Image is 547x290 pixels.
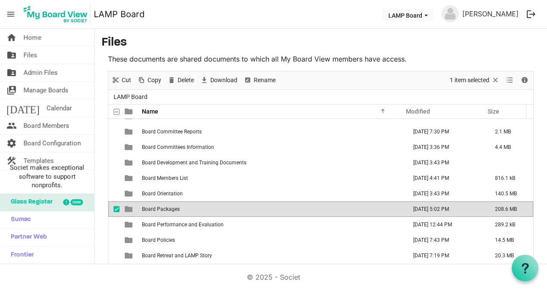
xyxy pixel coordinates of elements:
span: Delete [177,75,195,86]
button: LAMP Board dropdownbutton [383,9,433,21]
button: Details [519,75,531,86]
td: October 09, 2025 5:02 PM column header Modified [404,201,486,217]
div: Delete [164,71,197,89]
span: settings [6,135,17,152]
span: Files [24,46,37,64]
td: June 01, 2021 3:43 PM column header Modified [404,155,486,170]
td: October 11, 2023 3:36 PM column header Modified [404,139,486,155]
td: checkbox [108,170,120,186]
button: Copy [136,75,163,86]
span: Societ makes exceptional software to support nonprofits. [4,164,90,189]
span: Board Committee Minutes [142,113,203,119]
div: Clear selection [447,71,503,89]
a: My Board View Logo [21,3,94,25]
td: checkbox [108,232,120,248]
span: Copy [147,75,162,86]
td: checkbox [108,263,120,279]
td: Board Committee Reports is template cell column header Name [139,124,404,139]
span: Rename [253,75,277,86]
button: Selection [449,75,501,86]
div: View [503,71,517,89]
td: August 22, 2022 12:44 PM column header Modified [404,217,486,232]
td: is template cell column header type [120,263,139,279]
span: [DATE] [6,99,40,117]
span: menu [3,6,19,22]
span: folder_shared [6,64,17,81]
td: 14.5 MB is template cell column header Size [486,232,533,248]
span: people [6,117,17,134]
td: checkbox [108,139,120,155]
a: LAMP Board [94,6,144,23]
button: Rename [242,75,277,86]
span: Board Configuration [24,135,81,152]
td: 20.3 MB is template cell column header Size [486,248,533,263]
a: [PERSON_NAME] [459,5,522,22]
td: January 09, 2025 11:25 PM column header Modified [404,263,486,279]
td: Board Development and Training Documents is template cell column header Name [139,155,404,170]
span: Templates [24,152,54,170]
td: Board Packages is template cell column header Name [139,201,404,217]
button: Cut [110,75,133,86]
span: Calendar [46,99,72,117]
a: © 2025 - Societ [247,273,300,281]
td: 1.4 MB is template cell column header Size [486,263,533,279]
td: Board Retreat and LAMP Story is template cell column header Name [139,248,404,263]
td: Board Committees Information is template cell column header Name [139,139,404,155]
td: 208.6 MB is template cell column header Size [486,201,533,217]
td: 2.1 MB is template cell column header Size [486,124,533,139]
span: Frontier [6,247,34,264]
span: Board Packages [142,206,180,212]
span: Name [142,108,158,115]
h3: Files [101,36,540,50]
span: Sumac [6,211,31,228]
button: Download [199,75,239,86]
td: Board Skills Evaluation is template cell column header Name [139,263,404,279]
td: checkbox [108,248,120,263]
td: is template cell column header type [120,201,139,217]
button: View dropdownbutton [504,75,515,86]
td: Board Members List is template cell column header Name [139,170,404,186]
td: checkbox [108,186,120,201]
span: Size [488,108,499,115]
div: Download [197,71,240,89]
td: Board Policies is template cell column header Name [139,232,404,248]
span: home [6,29,17,46]
td: is template cell column header type [120,124,139,139]
span: Board Retreat and LAMP Story [142,253,212,259]
span: Board Members [24,117,69,134]
td: is template cell column header type [120,248,139,263]
span: Board Committees Information [142,144,214,150]
td: October 28, 2024 4:41 PM column header Modified [404,170,486,186]
div: Cut [108,71,134,89]
span: Home [24,29,41,46]
span: Board Committee Reports [142,129,202,135]
td: is template cell column header type [120,155,139,170]
td: June 20, 2023 7:43 PM column header Modified [404,232,486,248]
td: 289.2 kB is template cell column header Size [486,217,533,232]
span: 1 item selected [449,75,490,86]
img: My Board View Logo [21,3,90,25]
td: is template cell column header type [120,170,139,186]
span: Board Performance and Evaluation [142,222,224,228]
span: Partner Web [6,229,47,246]
span: Admin Files [24,64,58,81]
img: no-profile-picture.svg [442,5,459,22]
div: Copy [134,71,164,89]
span: Download [209,75,238,86]
span: Glass Register [6,194,52,211]
td: is template cell column header type [120,139,139,155]
span: Cut [121,75,132,86]
span: construction [6,152,17,170]
span: switch_account [6,82,17,99]
td: checkbox [108,155,120,170]
span: folder_shared [6,46,17,64]
span: Manage Boards [24,82,68,99]
td: 140.5 MB is template cell column header Size [486,186,533,201]
span: Board Orientation [142,191,183,197]
td: 816.1 kB is template cell column header Size [486,170,533,186]
div: Details [517,71,532,89]
td: is template cell column header Size [486,155,533,170]
td: Board Orientation is template cell column header Name [139,186,404,201]
td: checkbox [108,201,120,217]
p: These documents are shared documents to which all My Board View members have access. [108,54,534,64]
